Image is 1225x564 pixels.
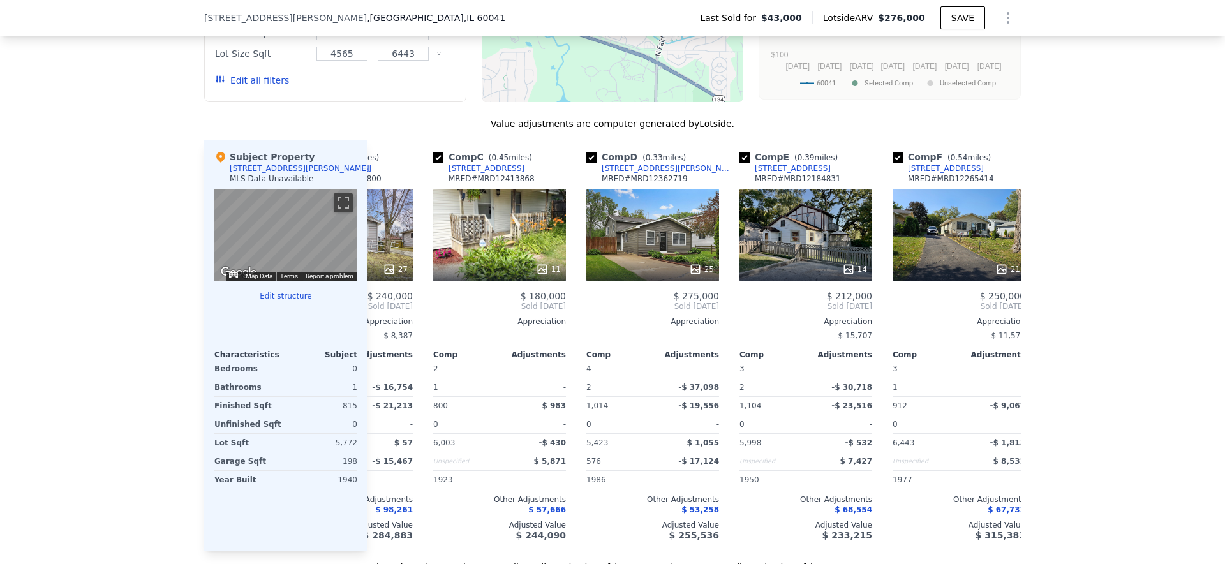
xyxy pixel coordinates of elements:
[880,62,905,71] text: [DATE]
[831,401,872,410] span: -$ 23,516
[995,263,1020,276] div: 21
[771,50,789,59] text: $100
[288,452,357,470] div: 198
[586,301,719,311] span: Sold [DATE]
[502,415,566,433] div: -
[502,471,566,489] div: -
[755,163,831,174] div: [STREET_ADDRESS]
[586,316,719,327] div: Appreciation
[433,378,497,396] div: 1
[961,378,1025,396] div: -
[433,452,497,470] div: Unspecified
[893,401,907,410] span: 912
[306,272,353,279] a: Report a problem
[433,301,566,311] span: Sold [DATE]
[823,11,878,24] span: Lotside ARV
[288,471,357,489] div: 1940
[586,420,591,429] span: 0
[334,193,353,212] button: Toggle fullscreen view
[893,452,956,470] div: Unspecified
[214,151,315,163] div: Subject Property
[449,163,524,174] div: [STREET_ADDRESS]
[521,291,566,301] span: $ 180,000
[865,79,913,87] text: Selected Comp
[976,530,1025,540] span: $ 315,383
[349,415,413,433] div: -
[433,471,497,489] div: 1923
[681,505,719,514] span: $ 53,258
[959,350,1025,360] div: Adjustments
[214,189,357,281] div: Street View
[739,316,872,327] div: Appreciation
[739,494,872,505] div: Other Adjustments
[893,350,959,360] div: Comp
[991,331,1025,340] span: $ 11,571
[349,471,413,489] div: -
[586,520,719,530] div: Adjusted Value
[534,457,566,466] span: $ 5,871
[536,263,561,276] div: 11
[383,331,413,340] span: $ 8,387
[822,530,872,540] span: $ 233,215
[990,438,1025,447] span: -$ 1,813
[993,457,1025,466] span: $ 8,532
[372,401,413,410] span: -$ 21,213
[739,163,831,174] a: [STREET_ADDRESS]
[433,401,448,410] span: 800
[739,151,843,163] div: Comp E
[538,438,566,447] span: -$ 430
[655,471,719,489] div: -
[433,520,566,530] div: Adjusted Value
[433,316,566,327] div: Appreciation
[586,494,719,505] div: Other Adjustments
[214,434,283,452] div: Lot Sqft
[349,360,413,378] div: -
[449,174,535,184] div: MRED # MRD12413868
[516,530,566,540] span: $ 244,090
[893,438,914,447] span: 6,443
[491,153,509,162] span: 0.45
[893,163,984,174] a: [STREET_ADDRESS]
[433,163,524,174] a: [STREET_ADDRESS]
[838,331,872,340] span: $ 15,707
[893,471,956,489] div: 1977
[674,291,719,301] span: $ 275,000
[893,494,1025,505] div: Other Adjustments
[687,438,719,447] span: $ 1,055
[893,520,1025,530] div: Adjusted Value
[739,452,803,470] div: Unspecified
[436,52,442,57] button: Clear
[980,291,1025,301] span: $ 250,000
[586,378,650,396] div: 2
[850,62,874,71] text: [DATE]
[689,263,714,276] div: 25
[214,397,283,415] div: Finished Sqft
[214,471,283,489] div: Year Built
[286,350,357,360] div: Subject
[961,471,1025,489] div: -
[230,174,314,184] div: MLS Data Unavailable
[586,471,650,489] div: 1986
[433,438,455,447] span: 6,003
[586,350,653,360] div: Comp
[678,383,719,392] span: -$ 37,098
[646,153,663,162] span: 0.33
[700,11,761,24] span: Last Sold for
[961,360,1025,378] div: -
[827,291,872,301] span: $ 212,000
[908,163,984,174] div: [STREET_ADDRESS]
[739,301,872,311] span: Sold [DATE]
[990,401,1025,410] span: -$ 9,067
[940,79,996,87] text: Unselected Comp
[288,415,357,433] div: 0
[502,378,566,396] div: -
[288,360,357,378] div: 0
[394,438,413,447] span: $ 57
[842,263,867,276] div: 14
[586,457,601,466] span: 576
[655,360,719,378] div: -
[893,364,898,373] span: 3
[835,505,872,514] span: $ 68,554
[940,6,985,29] button: SAVE
[433,350,500,360] div: Comp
